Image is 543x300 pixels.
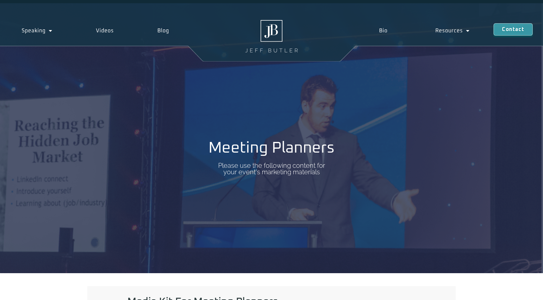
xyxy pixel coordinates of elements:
nav: Menu [355,23,494,38]
span: Contact [502,27,524,32]
a: Contact [494,23,532,36]
p: Please use the following content for your event's marketing materials [212,162,331,175]
a: Videos [74,23,136,38]
h1: Meeting Planners [208,140,335,156]
a: Bio [355,23,411,38]
a: Blog [136,23,191,38]
a: Resources [411,23,494,38]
